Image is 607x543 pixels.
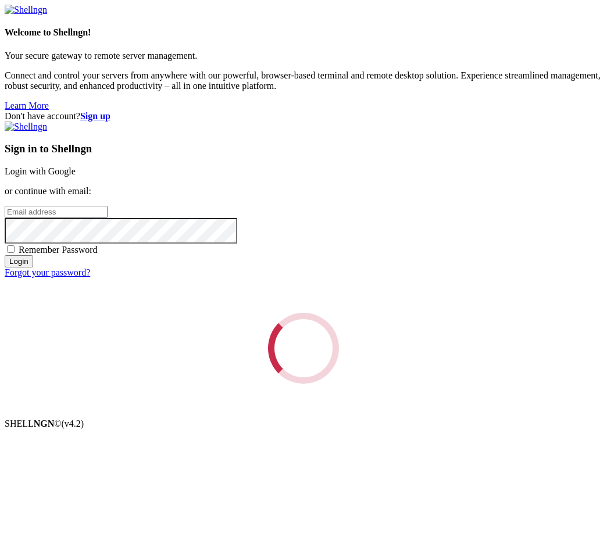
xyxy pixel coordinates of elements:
h4: Welcome to Shellngn! [5,27,602,38]
a: Learn More [5,101,49,110]
a: Login with Google [5,166,76,176]
p: Connect and control your servers from anywhere with our powerful, browser-based terminal and remo... [5,70,602,91]
p: Your secure gateway to remote server management. [5,51,602,61]
span: SHELL © [5,419,84,428]
div: Don't have account? [5,111,602,122]
p: or continue with email: [5,186,602,197]
a: Sign up [80,111,110,121]
img: Shellngn [5,5,47,15]
img: Shellngn [5,122,47,132]
div: Loading... [268,313,339,384]
b: NGN [34,419,55,428]
a: Forgot your password? [5,267,90,277]
input: Remember Password [7,245,15,253]
span: Remember Password [19,245,98,255]
h3: Sign in to Shellngn [5,142,602,155]
span: 4.2.0 [62,419,84,428]
input: Login [5,255,33,267]
input: Email address [5,206,108,218]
